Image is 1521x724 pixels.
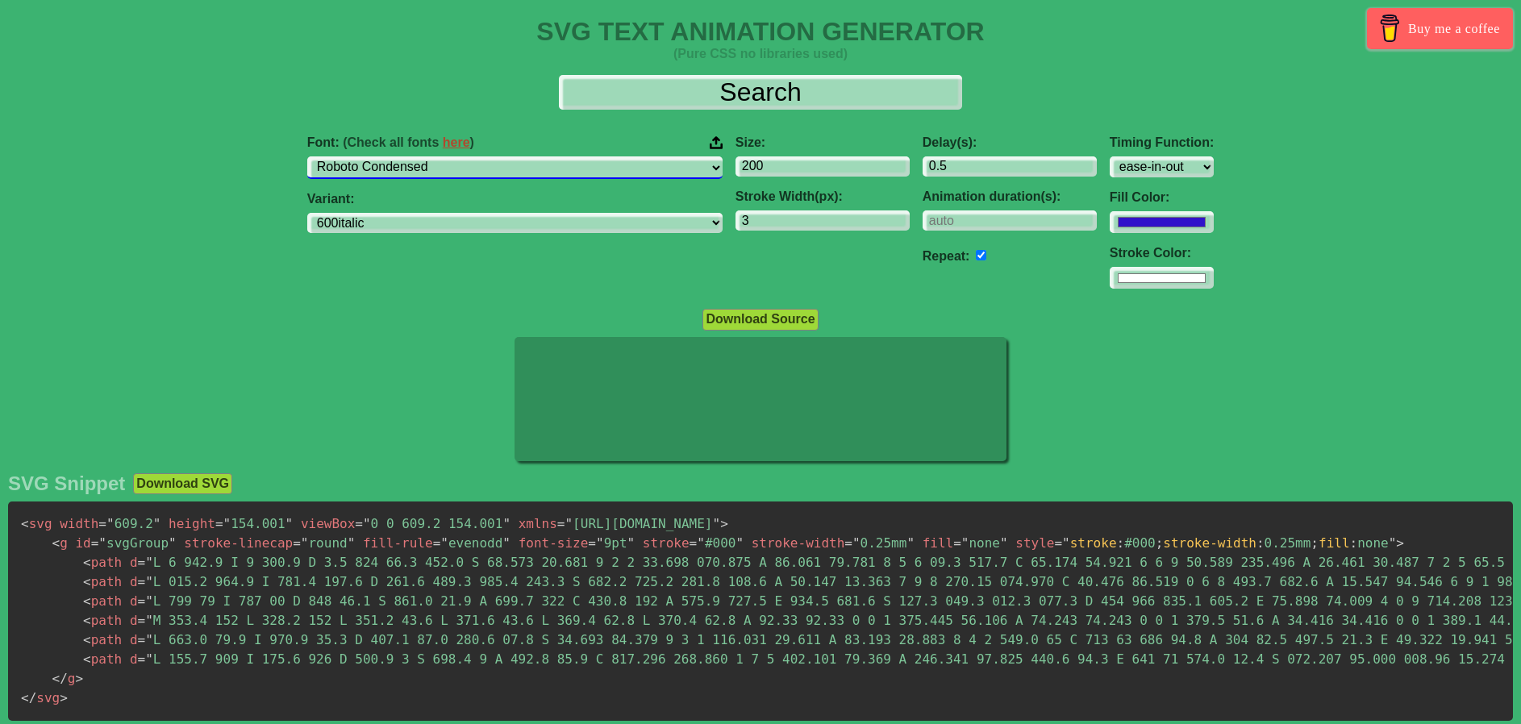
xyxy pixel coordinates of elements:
[735,210,910,231] input: 2px
[1311,535,1319,551] span: ;
[923,535,954,551] span: fill
[138,613,146,628] span: =
[83,613,91,628] span: <
[627,535,635,551] span: "
[690,535,744,551] span: #000
[138,651,146,667] span: =
[21,690,60,705] span: svg
[1408,15,1500,43] span: Buy me a coffee
[343,135,474,149] span: (Check all fonts )
[21,516,52,531] span: svg
[502,535,510,551] span: "
[702,309,818,330] button: Download Source
[1350,535,1358,551] span: :
[83,651,91,667] span: <
[223,516,231,531] span: "
[301,516,355,531] span: viewBox
[133,473,232,494] button: Download SVG
[697,535,705,551] span: "
[1015,535,1054,551] span: style
[923,210,1097,231] input: auto
[1367,8,1513,49] a: Buy me a coffee
[1070,535,1389,551] span: #000 0.25mm none
[1110,246,1214,260] label: Stroke Color:
[83,555,91,570] span: <
[559,75,962,110] input: Input Text Here
[83,593,122,609] span: path
[293,535,355,551] span: round
[953,535,961,551] span: =
[83,574,122,589] span: path
[184,535,293,551] span: stroke-linecap
[844,535,852,551] span: =
[215,516,293,531] span: 154.001
[710,135,723,150] img: Upload your font
[52,671,68,686] span: </
[106,516,115,531] span: "
[735,535,744,551] span: "
[557,516,720,531] span: [URL][DOMAIN_NAME]
[98,535,106,551] span: "
[215,516,223,531] span: =
[60,516,98,531] span: width
[1110,190,1214,205] label: Fill Color:
[923,135,1097,150] label: Delay(s):
[145,555,153,570] span: "
[98,516,106,531] span: =
[961,535,969,551] span: "
[21,516,29,531] span: <
[690,535,698,551] span: =
[1156,535,1164,551] span: ;
[130,593,138,609] span: d
[1110,135,1214,150] label: Timing Function:
[713,516,721,531] span: "
[83,632,91,647] span: <
[588,535,635,551] span: 9pt
[720,516,728,531] span: >
[844,535,915,551] span: 0.25mm
[145,613,153,628] span: "
[440,535,448,551] span: "
[557,516,565,531] span: =
[852,535,861,551] span: "
[130,613,138,628] span: d
[588,535,596,551] span: =
[953,535,1007,551] span: none
[348,535,356,551] span: "
[735,156,910,177] input: 100
[1070,535,1117,551] span: stroke
[923,156,1097,177] input: 0.1s
[923,189,1097,204] label: Animation duration(s):
[301,535,309,551] span: "
[363,535,433,551] span: fill-rule
[169,535,177,551] span: "
[130,555,138,570] span: d
[138,593,146,609] span: =
[293,535,301,551] span: =
[976,250,986,260] input: auto
[923,249,970,263] label: Repeat:
[433,535,510,551] span: evenodd
[906,535,915,551] span: "
[1256,535,1265,551] span: :
[735,135,910,150] label: Size:
[153,516,161,531] span: "
[363,516,371,531] span: "
[519,535,589,551] span: font-size
[138,555,146,570] span: =
[130,632,138,647] span: d
[98,516,160,531] span: 609.2
[565,516,573,531] span: "
[169,516,215,531] span: height
[91,535,177,551] span: svgGroup
[52,535,60,551] span: <
[130,651,138,667] span: d
[1396,535,1404,551] span: >
[83,651,122,667] span: path
[1117,535,1125,551] span: :
[307,135,474,150] span: Font:
[1000,535,1008,551] span: "
[145,574,153,589] span: "
[145,593,153,609] span: "
[285,516,294,531] span: "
